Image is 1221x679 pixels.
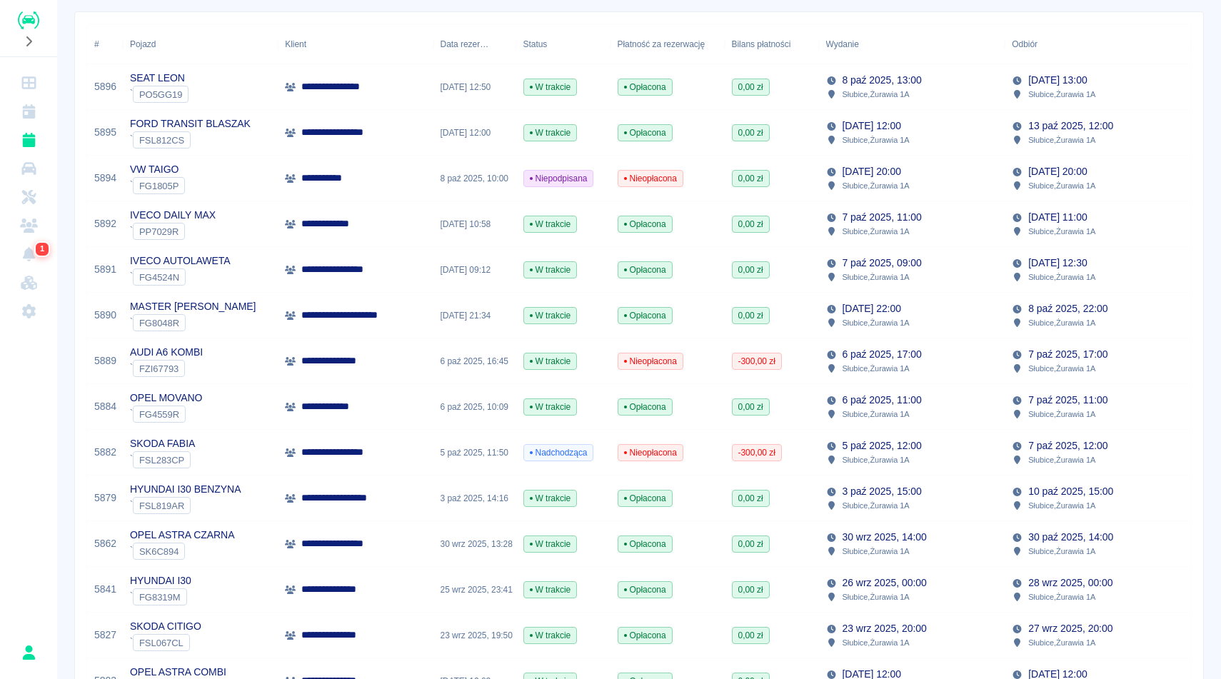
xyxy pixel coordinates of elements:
[843,134,910,146] p: Słubice , Żurawia 1A
[130,573,191,588] p: HYUNDAI I30
[843,530,927,545] p: 30 wrz 2025, 14:00
[134,272,185,283] span: FG4524N
[18,11,39,29] img: Renthelp
[1028,575,1112,590] p: 28 wrz 2025, 00:00
[1028,271,1095,283] p: Słubice , Żurawia 1A
[618,629,672,642] span: Opłacona
[524,583,577,596] span: W trakcie
[1028,73,1087,88] p: [DATE] 13:00
[6,126,51,154] a: Rezerwacje
[94,353,116,368] a: 5889
[524,172,593,185] span: Niepodpisana
[489,34,509,54] button: Sort
[618,492,672,505] span: Opłacona
[1028,256,1087,271] p: [DATE] 12:30
[523,24,548,64] div: Status
[1028,134,1095,146] p: Słubice , Żurawia 1A
[130,116,251,131] p: FORD TRANSIT BLASZAK
[1028,438,1107,453] p: 7 paź 2025, 12:00
[524,446,593,459] span: Nadchodząca
[134,638,189,648] span: FSL067CL
[130,314,256,331] div: `
[130,391,202,406] p: OPEL MOVANO
[733,583,769,596] span: 0,00 zł
[733,172,769,185] span: 0,00 zł
[94,399,116,414] a: 5884
[130,131,251,149] div: `
[618,401,672,413] span: Opłacona
[1028,621,1112,636] p: 27 wrz 2025, 20:00
[134,409,185,420] span: FG4559R
[843,225,910,238] p: Słubice , Żurawia 1A
[6,154,51,183] a: Flota
[94,24,99,64] div: #
[6,211,51,240] a: Klienci
[843,393,922,408] p: 6 paź 2025, 11:00
[1028,179,1095,192] p: Słubice , Żurawia 1A
[843,545,910,558] p: Słubice , Żurawia 1A
[134,181,184,191] span: FG1805P
[134,363,184,374] span: FZI67793
[524,629,577,642] span: W trakcie
[94,308,116,323] a: 5890
[524,263,577,276] span: W trakcie
[826,24,859,64] div: Wydanie
[524,126,577,139] span: W trakcie
[843,621,927,636] p: 23 wrz 2025, 20:00
[733,263,769,276] span: 0,00 zł
[524,492,577,505] span: W trakcie
[843,271,910,283] p: Słubice , Żurawia 1A
[134,89,188,100] span: PO5GG19
[843,179,910,192] p: Słubice , Żurawia 1A
[6,297,51,326] a: Ustawienia
[6,97,51,126] a: Kalendarz
[130,268,231,286] div: `
[433,110,516,156] div: [DATE] 12:00
[441,24,489,64] div: Data rezerwacji
[14,638,44,668] button: Rafał Płaza
[1012,24,1037,64] div: Odbiór
[843,499,910,512] p: Słubice , Żurawia 1A
[130,528,234,543] p: OPEL ASTRA CZARNA
[1028,164,1087,179] p: [DATE] 20:00
[733,492,769,505] span: 0,00 zł
[843,119,901,134] p: [DATE] 12:00
[130,588,191,605] div: `
[130,543,234,560] div: `
[1028,210,1087,225] p: [DATE] 11:00
[94,79,116,94] a: 5896
[6,69,51,97] a: Dashboard
[134,318,185,328] span: FG8048R
[1028,499,1095,512] p: Słubice , Żurawia 1A
[130,223,216,240] div: `
[843,256,922,271] p: 7 paź 2025, 09:00
[733,446,781,459] span: -300,00 zł
[1028,347,1107,362] p: 7 paź 2025, 17:00
[524,81,577,94] span: W trakcie
[1028,362,1095,375] p: Słubice , Żurawia 1A
[433,476,516,521] div: 3 paź 2025, 14:16
[433,247,516,293] div: [DATE] 09:12
[1028,408,1095,421] p: Słubice , Żurawia 1A
[94,171,116,186] a: 5894
[433,64,516,110] div: [DATE] 12:50
[130,24,156,64] div: Pojazd
[733,81,769,94] span: 0,00 zł
[130,619,201,634] p: SKODA CITIGO
[433,338,516,384] div: 6 paź 2025, 16:45
[843,453,910,466] p: Słubice , Żurawia 1A
[1028,545,1095,558] p: Słubice , Żurawia 1A
[1005,24,1191,64] div: Odbiór
[37,242,47,256] span: 1
[843,316,910,329] p: Słubice , Żurawia 1A
[94,491,116,506] a: 5879
[130,177,185,194] div: `
[843,438,922,453] p: 5 paź 2025, 12:00
[516,24,610,64] div: Status
[278,24,433,64] div: Klient
[843,88,910,101] p: Słubice , Żurawia 1A
[524,218,577,231] span: W trakcie
[433,293,516,338] div: [DATE] 21:34
[618,583,672,596] span: Opłacona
